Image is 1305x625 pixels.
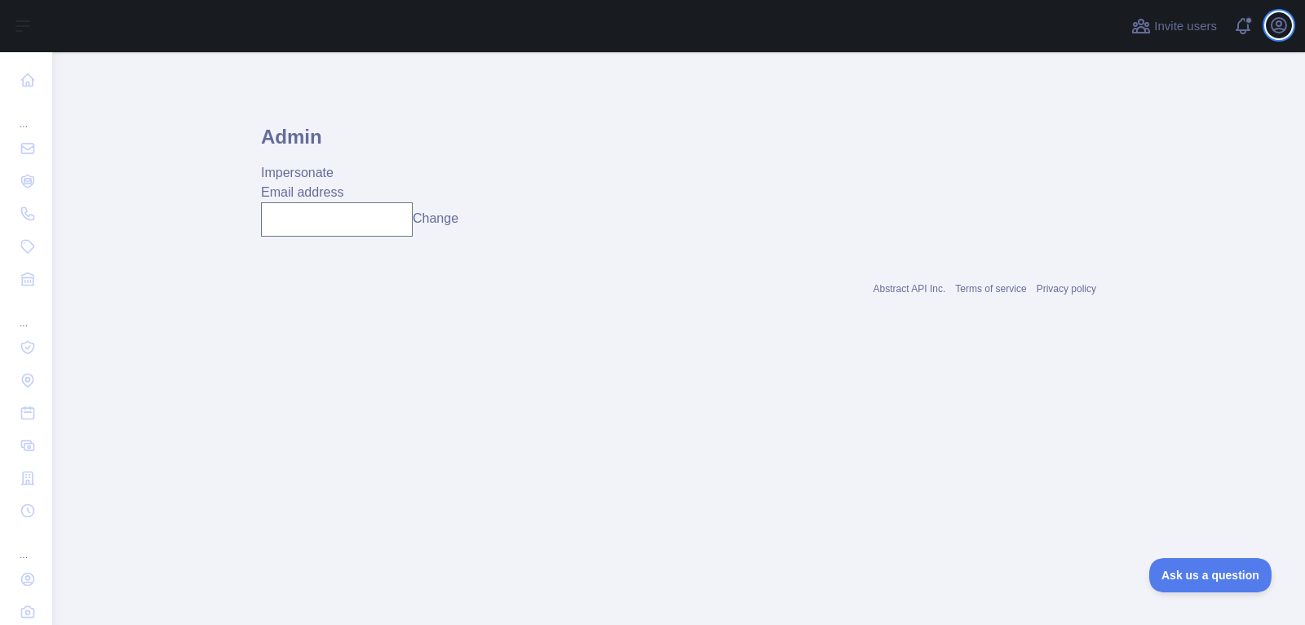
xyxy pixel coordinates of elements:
[261,124,1096,163] h1: Admin
[13,98,39,131] div: ...
[13,529,39,561] div: ...
[261,185,343,199] label: Email address
[1154,17,1217,36] span: Invite users
[1149,558,1272,592] iframe: Toggle Customer Support
[261,163,1096,183] div: Impersonate
[413,209,458,228] button: Change
[874,283,946,295] a: Abstract API Inc.
[1128,13,1220,39] button: Invite users
[955,283,1026,295] a: Terms of service
[1037,283,1096,295] a: Privacy policy
[13,297,39,330] div: ...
